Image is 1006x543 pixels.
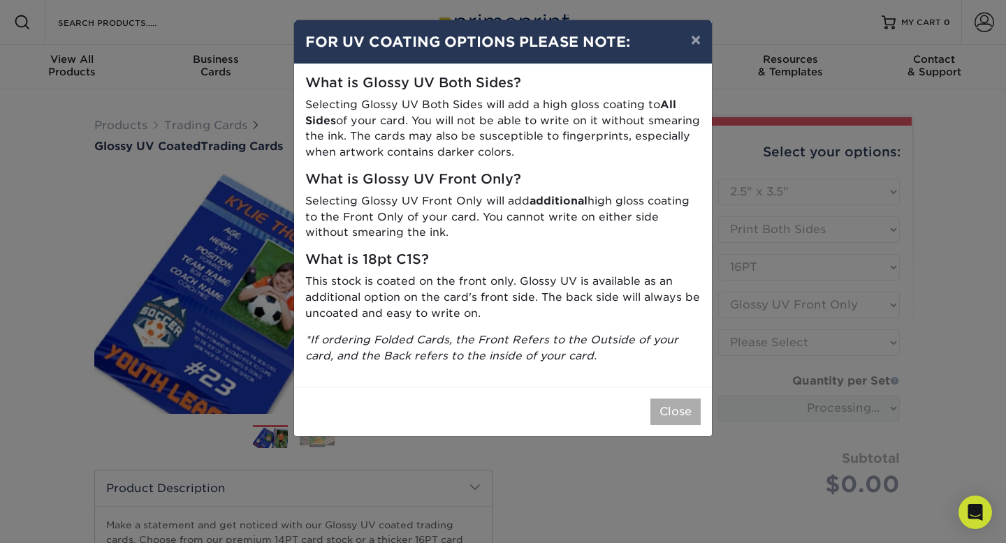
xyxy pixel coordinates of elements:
[650,399,701,425] button: Close
[305,97,701,161] p: Selecting Glossy UV Both Sides will add a high gloss coating to of your card. You will not be abl...
[305,172,701,188] h5: What is Glossy UV Front Only?
[305,193,701,241] p: Selecting Glossy UV Front Only will add high gloss coating to the Front Only of your card. You ca...
[530,194,588,207] strong: additional
[305,98,676,127] strong: All Sides
[305,333,678,362] i: *If ordering Folded Cards, the Front Refers to the Outside of your card, and the Back refers to t...
[305,274,701,321] p: This stock is coated on the front only. Glossy UV is available as an additional option on the car...
[958,496,992,529] div: Open Intercom Messenger
[680,20,712,59] button: ×
[305,252,701,268] h5: What is 18pt C1S?
[305,75,701,91] h5: What is Glossy UV Both Sides?
[305,31,701,52] h4: FOR UV COATING OPTIONS PLEASE NOTE:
